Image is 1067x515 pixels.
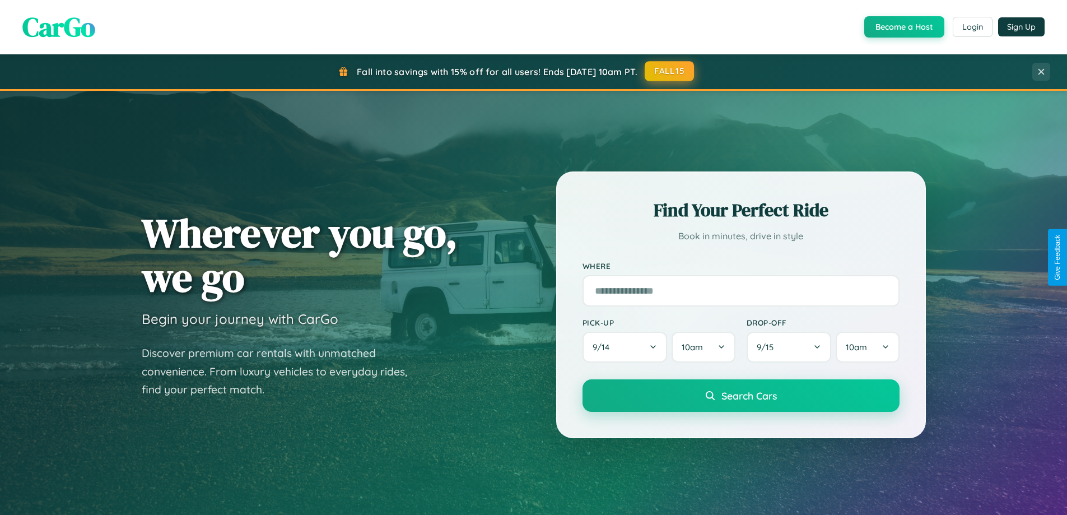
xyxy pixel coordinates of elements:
button: Sign Up [998,17,1045,36]
label: Drop-off [747,318,900,327]
p: Book in minutes, drive in style [583,228,900,244]
h1: Wherever you go, we go [142,211,458,299]
button: Login [953,17,993,37]
span: Fall into savings with 15% off for all users! Ends [DATE] 10am PT. [357,66,637,77]
button: 9/14 [583,332,668,363]
button: FALL15 [645,61,694,81]
span: 9 / 15 [757,342,779,352]
label: Pick-up [583,318,735,327]
button: 9/15 [747,332,832,363]
span: CarGo [22,8,95,45]
h2: Find Your Perfect Ride [583,198,900,222]
button: 10am [672,332,735,363]
p: Discover premium car rentals with unmatched convenience. From luxury vehicles to everyday rides, ... [142,344,422,399]
span: Search Cars [721,389,777,402]
span: 9 / 14 [593,342,615,352]
h3: Begin your journey with CarGo [142,310,338,327]
span: 10am [846,342,867,352]
button: Become a Host [864,16,944,38]
label: Where [583,261,900,271]
span: 10am [682,342,703,352]
div: Give Feedback [1054,235,1061,280]
button: Search Cars [583,379,900,412]
button: 10am [836,332,899,363]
